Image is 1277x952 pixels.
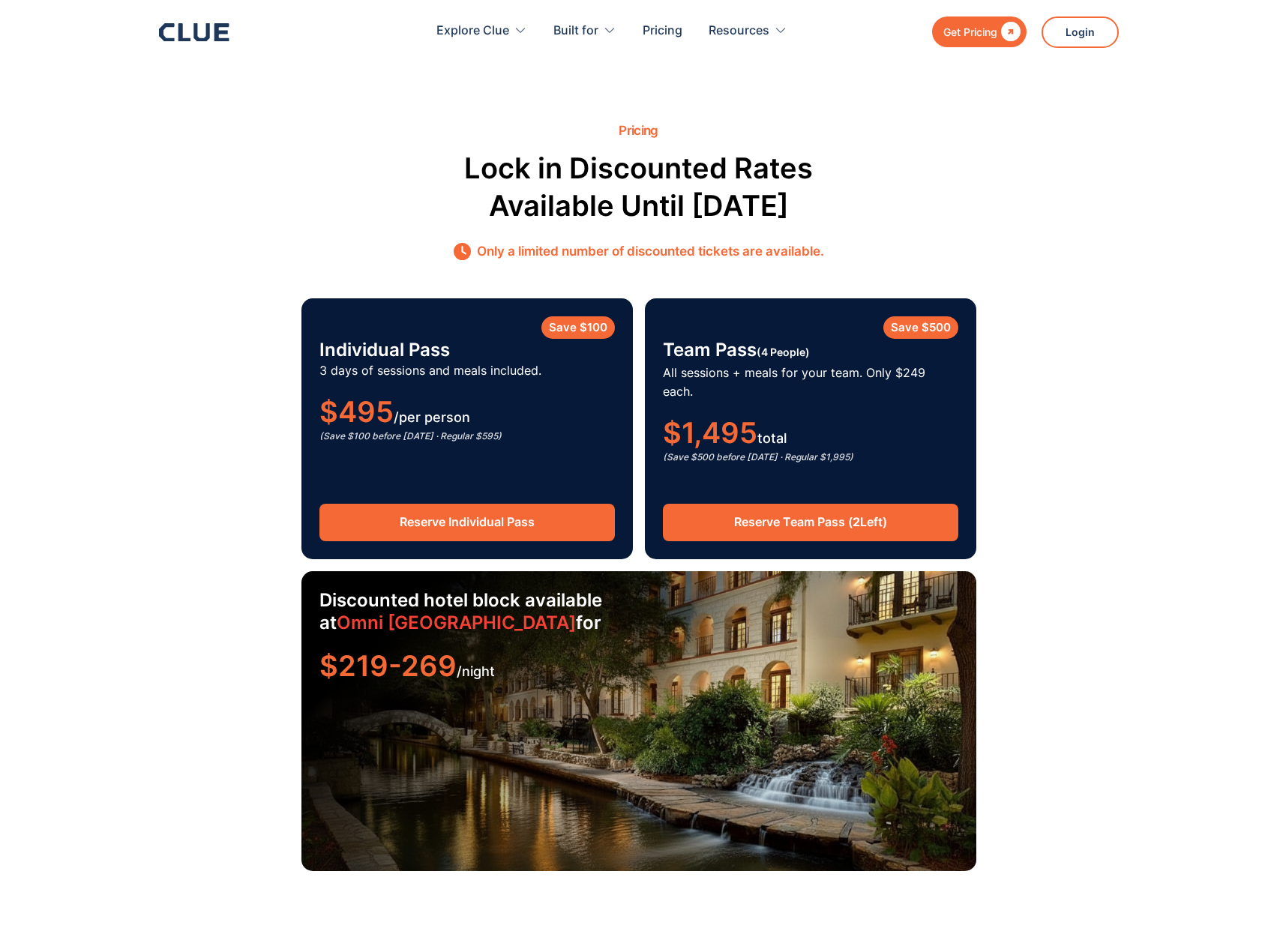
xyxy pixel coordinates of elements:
[663,504,958,540] a: Reserve Team Pass (2Left)
[853,514,860,529] strong: 2
[319,394,394,429] span: $495
[319,657,958,681] div: /night
[319,504,615,540] a: Reserve Individual Pass
[553,7,616,55] div: Built for
[932,16,1027,47] a: Get Pricing
[319,430,502,442] em: (Save $100 before [DATE] · Regular $595)
[757,346,810,358] span: (4 People)
[541,316,615,339] div: Save $100
[709,7,769,55] div: Resources
[319,403,615,427] div: /per person
[663,451,853,463] em: (Save $500 before [DATE] · Regular $1,995)
[477,242,824,261] p: Only a limited number of discounted tickets are available.
[337,612,576,633] a: Omni [GEOGRAPHIC_DATA]
[454,243,471,260] img: clock icon
[997,22,1021,41] div: 
[709,7,787,55] div: Resources
[319,339,615,361] h3: Individual Pass
[553,7,598,55] div: Built for
[436,7,509,55] div: Explore Clue
[619,124,658,138] h2: Pricing
[663,339,958,364] h3: Team Pass
[663,364,958,401] p: All sessions + meals for your team. Only $249 each.
[643,7,682,55] a: Pricing
[319,361,615,380] p: 3 days of sessions and meals included.
[319,648,457,683] span: $219-269
[883,316,958,339] div: Save $500
[663,424,958,448] div: total
[451,150,826,224] h3: Lock in Discounted Rates Available Until [DATE]
[943,22,997,41] div: Get Pricing
[663,415,757,450] span: $1,495
[319,589,619,634] h3: Discounted hotel block available at for
[1042,16,1119,48] a: Login
[436,7,527,55] div: Explore Clue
